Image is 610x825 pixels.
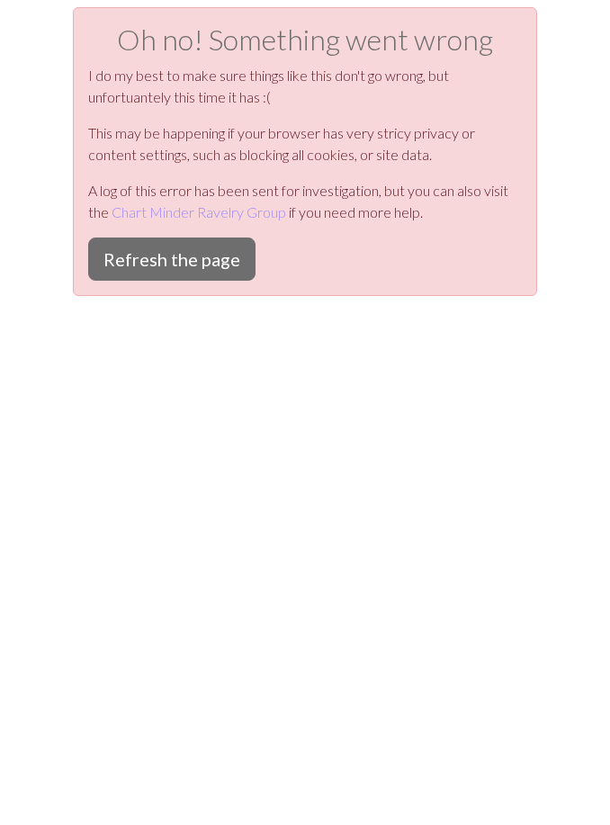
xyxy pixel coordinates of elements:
button: Refresh the page [88,238,256,281]
p: This may be happening if your browser has very stricy privacy or content settings, such as blocki... [88,122,522,166]
h1: Oh no! Something went wrong [88,22,522,58]
a: Chart Minder Ravelry Group [112,203,286,220]
p: A log of this error has been sent for investigation, but you can also visit the if you need more ... [88,180,522,223]
p: I do my best to make sure things like this don't go wrong, but unfortuantely this time it has :( [88,65,522,108]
